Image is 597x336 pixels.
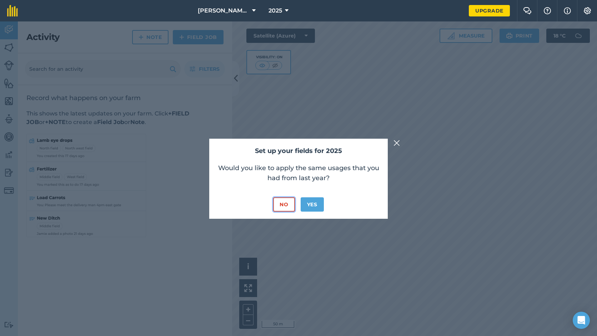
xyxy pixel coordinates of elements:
[523,7,532,14] img: Two speech bubbles overlapping with the left bubble in the forefront
[273,197,295,212] button: No
[543,7,552,14] img: A question mark icon
[7,5,18,16] img: fieldmargin Logo
[573,312,590,329] div: Open Intercom Messenger
[469,5,510,16] a: Upgrade
[564,6,571,15] img: svg+xml;base64,PHN2ZyB4bWxucz0iaHR0cDovL3d3dy53My5vcmcvMjAwMC9zdmciIHdpZHRoPSIxNyIgaGVpZ2h0PSIxNy...
[269,6,282,15] span: 2025
[216,163,381,183] p: Would you like to apply the same usages that you had from last year?
[216,146,381,156] h2: Set up your fields for 2025
[393,139,400,147] img: svg+xml;base64,PHN2ZyB4bWxucz0iaHR0cDovL3d3dy53My5vcmcvMjAwMC9zdmciIHdpZHRoPSIyMiIgaGVpZ2h0PSIzMC...
[583,7,592,14] img: A cog icon
[301,197,324,212] button: Yes
[198,6,249,15] span: [PERSON_NAME]'s [GEOGRAPHIC_DATA]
